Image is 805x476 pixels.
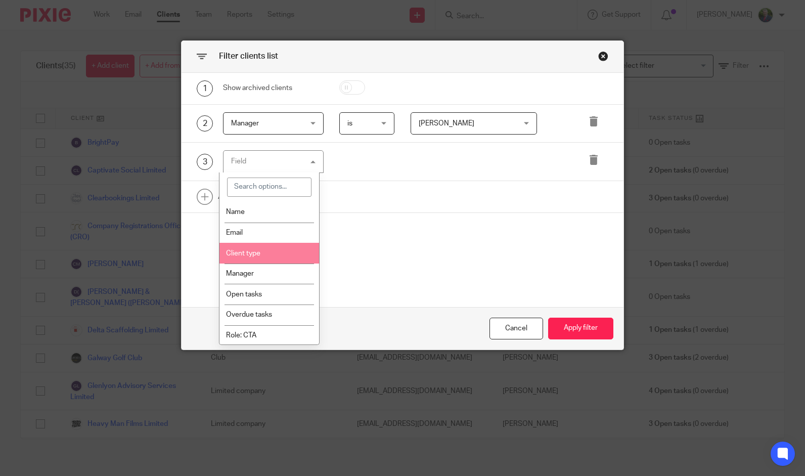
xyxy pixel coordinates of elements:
span: Manager [231,120,259,127]
div: 2 [197,115,213,132]
div: Close this dialog window [598,51,608,61]
div: 1 [197,80,213,97]
div: Field [231,158,246,165]
span: Overdue tasks [226,311,272,318]
span: Manager [226,270,254,277]
div: Close this dialog window [489,318,543,339]
span: is [347,120,352,127]
span: Filter clients list [219,52,278,60]
div: Show archived clients [223,83,323,93]
span: Name [226,208,245,215]
span: Email [226,229,243,236]
span: Client type [226,250,260,257]
span: Open tasks [226,291,262,298]
span: [PERSON_NAME] [419,120,474,127]
span: Role: CTA [226,332,256,339]
button: Apply filter [548,318,613,339]
input: Search options... [227,178,311,197]
div: 3 [197,154,213,170]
